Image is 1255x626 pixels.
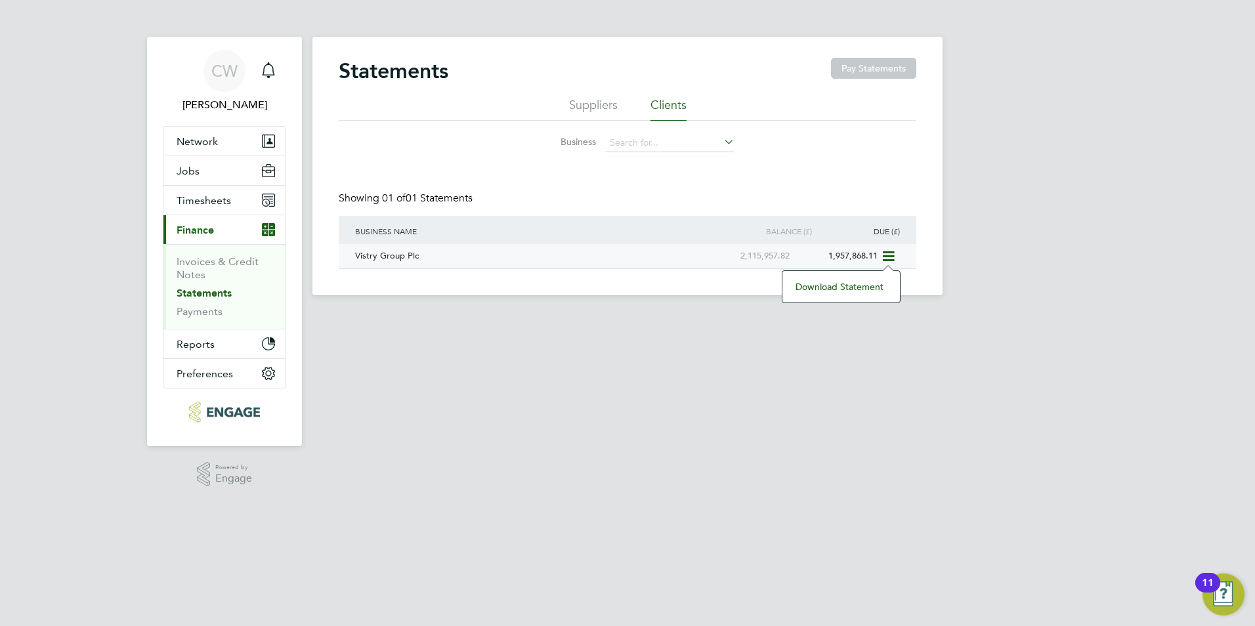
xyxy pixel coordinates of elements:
a: Invoices & Credit Notes [177,255,259,281]
span: Claire Waldron [163,97,286,113]
button: Preferences [163,359,286,388]
button: Network [163,127,286,156]
span: Engage [215,473,252,484]
div: 11 [1202,583,1214,600]
li: Suppliers [569,97,618,121]
span: Timesheets [177,194,231,207]
button: Timesheets [163,186,286,215]
div: Due (£) [815,216,903,246]
a: CW[PERSON_NAME] [163,50,286,113]
a: Powered byEngage [197,462,253,487]
a: Statements [177,287,232,299]
li: Clients [650,97,687,121]
label: Business [521,136,596,148]
button: Finance [163,215,286,244]
span: 01 of [382,192,406,205]
button: Open Resource Center, 11 new notifications [1202,574,1244,616]
nav: Main navigation [147,37,302,446]
div: Finance [163,244,286,329]
span: Network [177,135,218,148]
a: Go to home page [163,402,286,423]
h2: Statements [339,58,448,84]
span: CW [211,62,238,79]
span: Reports [177,338,215,350]
span: Jobs [177,165,200,177]
div: Balance (£) [727,216,815,246]
img: northbuildrecruit-logo-retina.png [189,402,259,423]
span: 01 Statements [382,192,473,205]
button: Reports [163,329,286,358]
div: Vistry Group Plc [352,244,705,268]
li: Download statement [789,278,893,296]
button: Pay Statements [831,58,916,79]
div: Business Name [352,216,727,246]
a: Payments [177,305,223,318]
span: Powered by [215,462,252,473]
div: 2,115,957.82 [705,244,793,268]
div: 1,957,868.11 [793,244,881,268]
span: Preferences [177,367,233,380]
span: Finance [177,224,214,236]
a: Vistry Group Plc2,115,957.821,957,868.11 [352,243,903,255]
div: Showing [339,192,475,205]
input: Search for... [605,134,734,152]
button: Jobs [163,156,286,185]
